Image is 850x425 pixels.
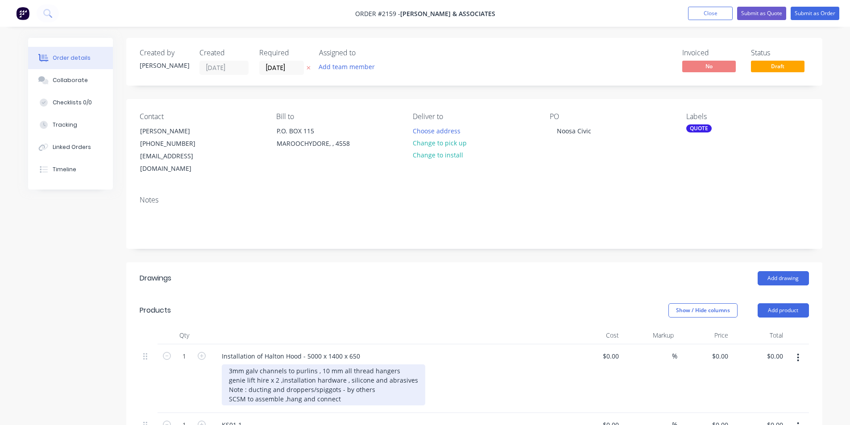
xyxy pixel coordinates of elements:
[16,7,29,20] img: Factory
[550,112,672,121] div: PO
[269,124,358,153] div: P.O. BOX 115MAROOCHYDORE, , 4558
[53,121,77,129] div: Tracking
[277,125,351,137] div: P.O. BOX 115
[140,49,189,57] div: Created by
[668,303,738,318] button: Show / Hide columns
[140,125,214,137] div: [PERSON_NAME]
[568,326,623,344] div: Cost
[53,54,91,62] div: Order details
[222,364,425,405] div: 3mm galv channels to purlins , 10 mm all thread hangers genie lift hire x 2 ,installation hardwar...
[682,61,736,72] span: No
[758,271,809,285] button: Add drawing
[133,124,222,175] div: [PERSON_NAME][PHONE_NUMBER][EMAIL_ADDRESS][DOMAIN_NAME]
[28,158,113,181] button: Timeline
[28,91,113,114] button: Checklists 0/0
[28,47,113,69] button: Order details
[408,124,465,136] button: Choose address
[400,9,495,18] span: [PERSON_NAME] & ASSOCIATES
[140,305,171,316] div: Products
[408,137,471,149] button: Change to pick up
[140,112,262,121] div: Contact
[688,7,733,20] button: Close
[758,303,809,318] button: Add product
[53,143,91,151] div: Linked Orders
[319,49,408,57] div: Assigned to
[158,326,211,344] div: Qty
[215,350,367,363] div: Installation of Halton Hood - 5000 x 1400 x 650
[277,137,351,150] div: MAROOCHYDORE, , 4558
[140,150,214,175] div: [EMAIL_ADDRESS][DOMAIN_NAME]
[791,7,839,20] button: Submit as Order
[408,149,468,161] button: Change to install
[622,326,677,344] div: Markup
[53,165,76,173] div: Timeline
[677,326,732,344] div: Price
[737,7,786,20] button: Submit as Quote
[199,49,249,57] div: Created
[319,61,380,73] button: Add team member
[355,9,400,18] span: Order #2159 -
[140,61,189,70] div: [PERSON_NAME]
[682,49,740,57] div: Invoiced
[28,114,113,136] button: Tracking
[259,49,308,57] div: Required
[686,112,809,121] div: Labels
[140,137,214,150] div: [PHONE_NUMBER]
[140,273,171,284] div: Drawings
[672,351,677,361] span: %
[413,112,535,121] div: Deliver to
[28,69,113,91] button: Collaborate
[53,99,92,107] div: Checklists 0/0
[276,112,398,121] div: Bill to
[28,136,113,158] button: Linked Orders
[751,49,809,57] div: Status
[314,61,379,73] button: Add team member
[751,61,804,72] span: Draft
[140,196,809,204] div: Notes
[550,124,598,137] div: Noosa Civic
[686,124,712,132] div: QUOTE
[53,76,88,84] div: Collaborate
[732,326,787,344] div: Total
